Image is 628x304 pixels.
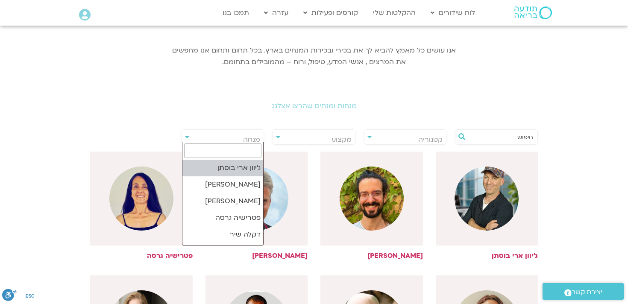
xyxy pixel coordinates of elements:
[340,167,404,231] img: %D7%A9%D7%92%D7%91-%D7%94%D7%95%D7%A8%D7%95%D7%91%D7%99%D7%A5.jpg
[514,6,552,19] img: תודעה בריאה
[182,226,264,243] li: דקלה שיר
[182,210,264,226] li: פטרישיה גרסה
[320,252,423,260] h6: [PERSON_NAME]
[182,193,264,210] li: [PERSON_NAME]
[436,152,538,260] a: ג'יוון ארי בוסתן
[436,252,538,260] h6: ג'יוון ארי בוסתן
[572,286,602,298] span: יצירת קשר
[455,167,519,231] img: %D7%96%D7%99%D7%95%D7%90%D7%9F-.png
[109,167,173,231] img: WhatsApp-Image-2025-07-12-at-16.43.23.jpeg
[182,243,264,260] li: [PERSON_NAME]
[260,5,293,21] a: עזרה
[90,252,193,260] h6: פטרישיה גרסה
[243,135,260,144] span: מנחה
[369,5,420,21] a: ההקלטות שלי
[320,152,423,260] a: [PERSON_NAME]
[171,45,457,68] p: אנו עושים כל מאמץ להביא לך את בכירי ובכירות המנחים בארץ. בכל תחום ותחום אנו מחפשים את המרצים , אנ...
[182,176,264,193] li: [PERSON_NAME]
[418,135,443,144] span: קטגוריה
[332,135,352,144] span: מקצוע
[468,130,533,144] input: חיפוש
[218,5,253,21] a: תמכו בנו
[543,283,624,300] a: יצירת קשר
[205,252,308,260] h6: [PERSON_NAME]
[426,5,479,21] a: לוח שידורים
[90,152,193,260] a: פטרישיה גרסה
[205,152,308,260] a: [PERSON_NAME]
[75,102,553,110] h2: מנחות ומנחים שהרצו אצלנו:
[299,5,362,21] a: קורסים ופעילות
[182,160,264,176] li: ג'יוון ארי בוסתן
